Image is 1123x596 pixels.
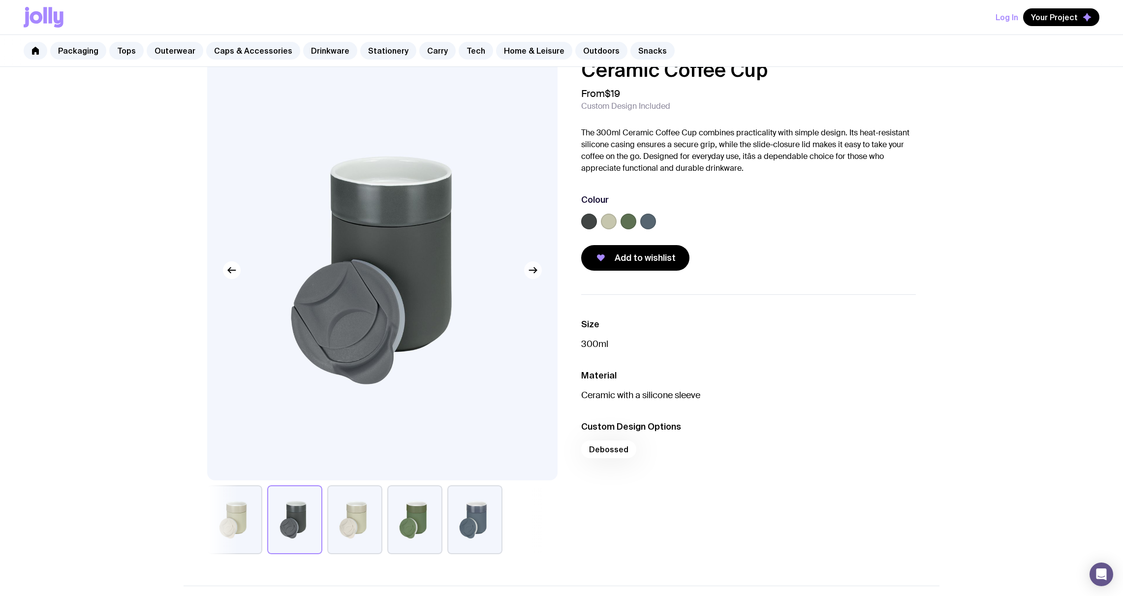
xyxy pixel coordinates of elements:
[581,245,689,271] button: Add to wishlist
[459,42,493,60] a: Tech
[1090,563,1113,586] div: Open Intercom Messenger
[581,389,916,401] p: Ceramic with a silicone sleeve
[581,338,916,350] p: 300ml
[615,252,676,264] span: Add to wishlist
[360,42,416,60] a: Stationery
[419,42,456,60] a: Carry
[630,42,675,60] a: Snacks
[996,8,1018,26] button: Log In
[581,318,916,330] h3: Size
[581,194,609,206] h3: Colour
[581,370,916,381] h3: Material
[581,421,916,433] h3: Custom Design Options
[581,127,916,174] p: The 300ml Ceramic Coffee Cup combines practicality with simple design. Its heat-resistant silicon...
[581,101,670,111] span: Custom Design Included
[147,42,203,60] a: Outerwear
[605,87,620,100] span: $19
[581,60,916,80] h1: Ceramic Coffee Cup
[1031,12,1078,22] span: Your Project
[581,88,620,99] span: From
[50,42,106,60] a: Packaging
[496,42,572,60] a: Home & Leisure
[575,42,627,60] a: Outdoors
[1023,8,1099,26] button: Your Project
[303,42,357,60] a: Drinkware
[206,42,300,60] a: Caps & Accessories
[109,42,144,60] a: Tops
